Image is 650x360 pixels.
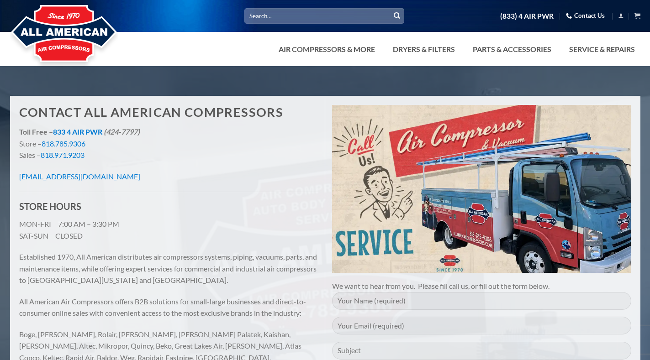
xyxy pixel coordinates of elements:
a: (833) 4 AIR PWR [500,8,554,24]
a: [EMAIL_ADDRESS][DOMAIN_NAME] [19,172,140,181]
a: 833 4 AIR PWR [53,127,102,136]
a: Contact Us [566,9,605,23]
p: We want to hear from you. Please fill call us, or fill out the form below. [332,280,631,292]
a: 818.785.9306 [42,139,85,148]
p: Store – Sales – [19,126,318,161]
strong: STORE HOURS [19,201,81,212]
em: (424-7797) [104,127,140,136]
input: Your Email (required) [332,317,631,334]
a: Service & Repairs [564,40,640,58]
input: Search… [244,8,404,23]
a: Parts & Accessories [467,40,557,58]
a: 818.971.9203 [41,151,85,159]
strong: Toll Free – [19,127,140,136]
button: Submit [390,9,404,23]
p: All American Air Compressors offers B2B solutions for small-large businesses and direct-to-consum... [19,296,318,319]
p: Established 1970, All American distributes air compressors systems, piping, vacuums, parts, and m... [19,251,318,286]
h1: Contact All American Compressors [19,105,318,120]
input: Subject [332,342,631,360]
p: MON-FRI 7:00 AM – 3:30 PM SAT-SUN CLOSED [19,218,318,241]
a: Login [618,10,624,21]
a: Air Compressors & More [273,40,380,58]
a: Dryers & Filters [387,40,460,58]
input: Your Name (required) [332,292,631,310]
img: Air Compressor Service [332,105,631,273]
